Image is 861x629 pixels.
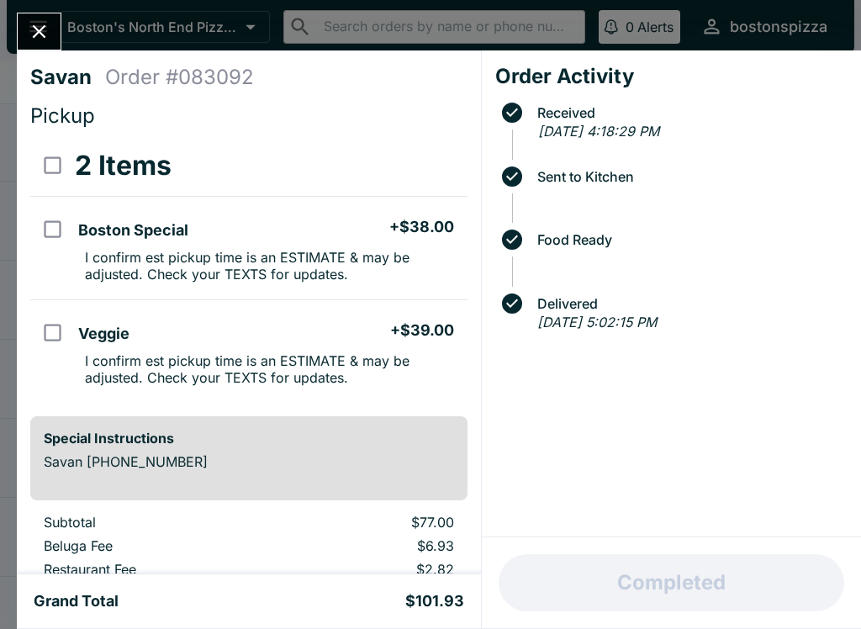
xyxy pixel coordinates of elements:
em: [DATE] 5:02:15 PM [537,314,657,330]
h5: Grand Total [34,591,119,611]
h5: Veggie [78,324,129,344]
h3: 2 Items [75,149,172,182]
h4: Order # 083092 [105,65,254,90]
span: Delivered [529,296,848,311]
p: $6.93 [293,537,453,554]
p: Subtotal [44,514,267,531]
span: Food Ready [529,232,848,247]
h4: Savan [30,65,105,90]
em: [DATE] 4:18:29 PM [538,123,659,140]
h5: + $38.00 [389,217,454,237]
h5: $101.93 [405,591,464,611]
p: I confirm est pickup time is an ESTIMATE & may be adjusted. Check your TEXTS for updates. [85,249,453,283]
h6: Special Instructions [44,430,454,447]
table: orders table [30,135,467,403]
p: $2.82 [293,561,453,578]
span: Pickup [30,103,95,128]
p: $77.00 [293,514,453,531]
p: Beluga Fee [44,537,267,554]
span: Received [529,105,848,120]
p: I confirm est pickup time is an ESTIMATE & may be adjusted. Check your TEXTS for updates. [85,352,453,386]
p: Restaurant Fee [44,561,267,578]
h5: + $39.00 [390,320,454,341]
button: Close [18,13,61,50]
span: Sent to Kitchen [529,169,848,184]
h4: Order Activity [495,64,848,89]
p: Savan [PHONE_NUMBER] [44,453,454,470]
h5: Boston Special [78,220,188,240]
